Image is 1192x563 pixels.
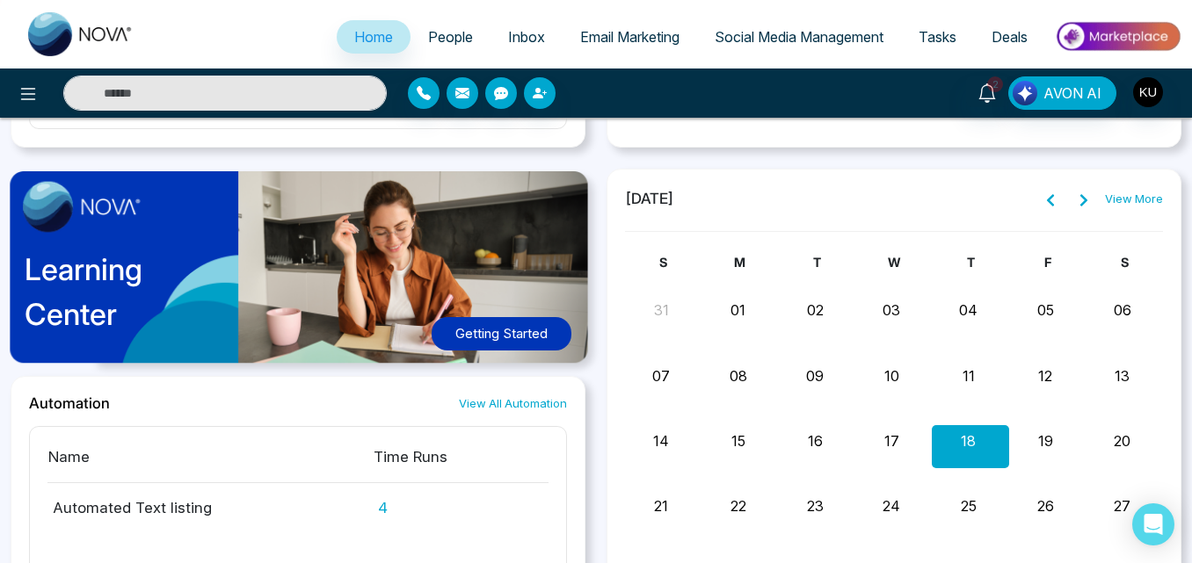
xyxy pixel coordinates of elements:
[659,255,667,270] span: S
[411,20,491,54] a: People
[373,483,549,519] td: 4
[734,255,745,270] span: M
[806,365,824,386] button: 09
[1038,365,1052,386] button: 12
[508,28,545,46] span: Inbox
[884,430,899,451] button: 17
[3,163,607,381] img: home-learning-center.png
[23,182,141,233] img: image
[1114,430,1130,451] button: 20
[961,495,977,516] button: 25
[807,300,824,321] button: 02
[987,76,1003,92] span: 2
[11,169,585,376] a: LearningCenterGetting Started
[730,495,746,516] button: 22
[813,255,821,270] span: T
[1105,191,1163,208] a: View More
[967,255,975,270] span: T
[654,300,669,321] button: 31
[731,430,745,451] button: 15
[883,300,900,321] button: 03
[428,28,473,46] span: People
[1043,83,1101,104] span: AVON AI
[963,365,975,386] button: 11
[919,28,956,46] span: Tasks
[432,317,571,351] button: Getting Started
[580,28,680,46] span: Email Marketing
[959,300,978,321] button: 04
[459,395,567,412] a: View All Automation
[652,365,670,386] button: 07
[966,76,1008,107] a: 2
[1013,81,1037,105] img: Lead Flow
[1037,495,1054,516] button: 26
[974,20,1045,54] a: Deals
[654,495,668,516] button: 21
[1121,255,1129,270] span: S
[1132,503,1174,545] div: Open Intercom Messenger
[1114,495,1130,516] button: 27
[730,300,745,321] button: 01
[47,444,373,483] th: Name
[563,20,697,54] a: Email Marketing
[354,28,393,46] span: Home
[884,365,899,386] button: 10
[715,28,883,46] span: Social Media Management
[961,430,976,451] button: 18
[1038,430,1053,451] button: 19
[373,444,549,483] th: Time Runs
[883,495,900,516] button: 24
[28,12,134,56] img: Nova CRM Logo
[47,483,373,519] td: Automated Text listing
[25,247,142,336] p: Learning Center
[653,430,669,451] button: 14
[888,255,900,270] span: W
[697,20,901,54] a: Social Media Management
[1008,76,1116,110] button: AVON AI
[730,365,747,386] button: 08
[808,430,823,451] button: 16
[625,188,674,211] span: [DATE]
[29,394,110,412] h2: Automation
[1037,300,1054,321] button: 05
[901,20,974,54] a: Tasks
[1133,77,1163,107] img: User Avatar
[807,495,824,516] button: 23
[337,20,411,54] a: Home
[1044,255,1051,270] span: F
[1115,365,1130,386] button: 13
[1114,300,1131,321] button: 06
[992,28,1028,46] span: Deals
[1054,17,1181,56] img: Market-place.gif
[491,20,563,54] a: Inbox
